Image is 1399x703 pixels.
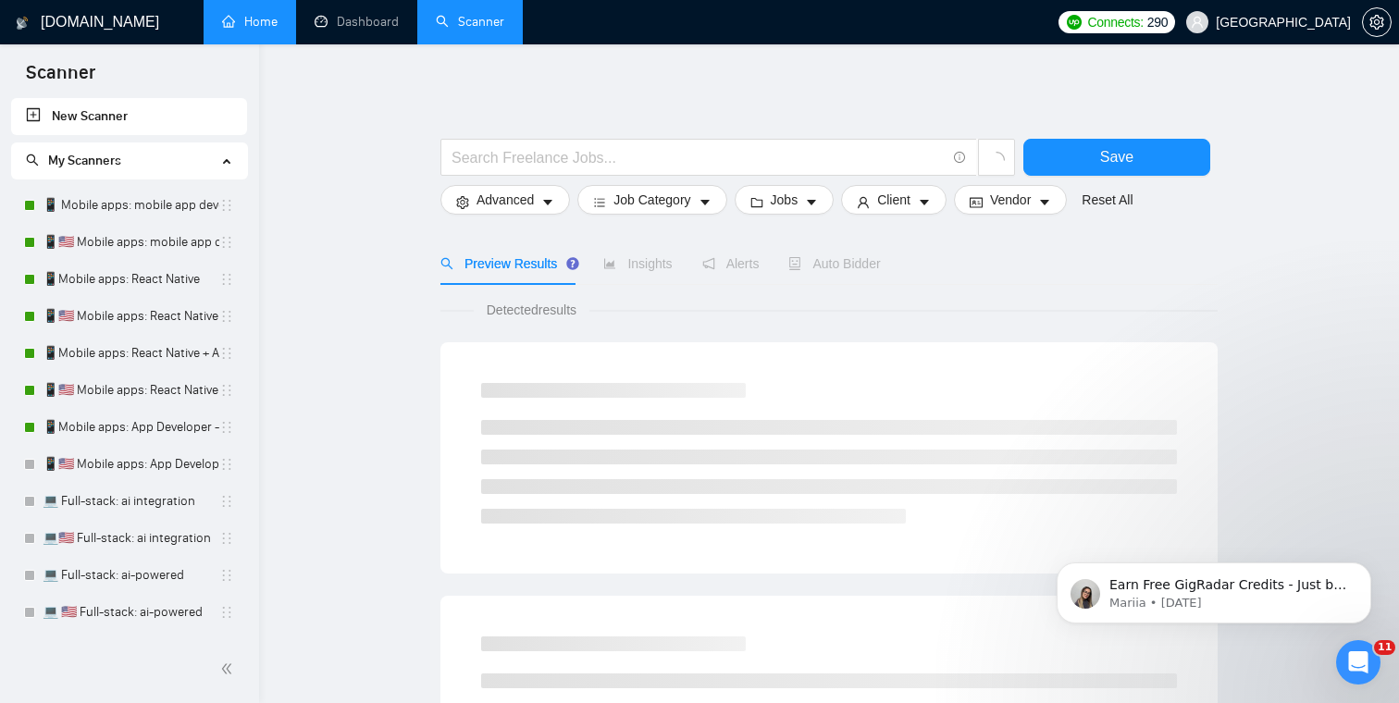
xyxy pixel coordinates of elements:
[877,190,910,210] span: Client
[1191,16,1204,29] span: user
[788,257,801,270] span: robot
[577,185,726,215] button: barsJob Categorycaret-down
[43,446,219,483] a: 📱🇺🇸 Mobile apps: App Developer - titles
[219,309,234,324] span: holder
[1100,145,1133,168] span: Save
[11,594,247,631] li: 💻 🇺🇸 Full-stack: ai-powered
[841,185,947,215] button: userClientcaret-down
[788,256,880,271] span: Auto Bidder
[613,190,690,210] span: Job Category
[702,257,715,270] span: notification
[43,483,219,520] a: 💻 Full-stack: ai integration
[1067,15,1082,30] img: upwork-logo.png
[11,335,247,372] li: 📱Mobile apps: React Native + AI integration
[564,255,581,272] div: Tooltip anchor
[954,185,1067,215] button: idcardVendorcaret-down
[603,257,616,270] span: area-chart
[702,256,760,271] span: Alerts
[219,420,234,435] span: holder
[11,261,247,298] li: 📱Mobile apps: React Native
[436,14,504,30] a: searchScanner
[219,272,234,287] span: holder
[43,594,219,631] a: 💻 🇺🇸 Full-stack: ai-powered
[219,605,234,620] span: holder
[11,631,247,668] li: 💻 Full-stack: ai mvp development
[541,195,554,209] span: caret-down
[954,152,966,164] span: info-circle
[43,335,219,372] a: 📱Mobile apps: React Native + AI integration
[456,195,469,209] span: setting
[11,520,247,557] li: 💻🇺🇸 Full-stack: ai integration
[477,190,534,210] span: Advanced
[1029,524,1399,653] iframe: Intercom notifications message
[988,152,1005,168] span: loading
[1362,7,1392,37] button: setting
[1336,640,1380,684] iframe: Intercom live chat
[1082,190,1133,210] a: Reset All
[11,98,247,135] li: New Scanner
[1023,139,1210,176] button: Save
[1362,15,1392,30] a: setting
[16,8,29,38] img: logo
[43,520,219,557] a: 💻🇺🇸 Full-stack: ai integration
[219,235,234,250] span: holder
[857,195,870,209] span: user
[699,195,712,209] span: caret-down
[452,146,946,169] input: Search Freelance Jobs...
[440,185,570,215] button: settingAdvancedcaret-down
[1087,12,1143,32] span: Connects:
[771,190,799,210] span: Jobs
[970,195,983,209] span: idcard
[219,531,234,546] span: holder
[11,483,247,520] li: 💻 Full-stack: ai integration
[11,59,110,98] span: Scanner
[440,256,574,271] span: Preview Results
[220,660,239,678] span: double-left
[11,557,247,594] li: 💻 Full-stack: ai-powered
[43,224,219,261] a: 📱🇺🇸 Mobile apps: mobile app developer
[48,153,121,168] span: My Scanners
[43,372,219,409] a: 📱🇺🇸 Mobile apps: React Native + AI integration
[918,195,931,209] span: caret-down
[26,98,232,135] a: New Scanner
[43,261,219,298] a: 📱Mobile apps: React Native
[593,195,606,209] span: bars
[11,446,247,483] li: 📱🇺🇸 Mobile apps: App Developer - titles
[1147,12,1168,32] span: 290
[219,494,234,509] span: holder
[43,187,219,224] a: 📱 Mobile apps: mobile app developer
[750,195,763,209] span: folder
[1038,195,1051,209] span: caret-down
[219,568,234,583] span: holder
[11,409,247,446] li: 📱Mobile apps: App Developer - titles
[11,187,247,224] li: 📱 Mobile apps: mobile app developer
[735,185,835,215] button: folderJobscaret-down
[43,557,219,594] a: 💻 Full-stack: ai-powered
[1374,640,1395,655] span: 11
[219,457,234,472] span: holder
[11,224,247,261] li: 📱🇺🇸 Mobile apps: mobile app developer
[11,372,247,409] li: 📱🇺🇸 Mobile apps: React Native + AI integration
[603,256,672,271] span: Insights
[222,14,278,30] a: homeHome
[26,154,39,166] span: search
[219,198,234,213] span: holder
[43,409,219,446] a: 📱Mobile apps: App Developer - titles
[474,300,589,320] span: Detected results
[219,383,234,398] span: holder
[990,190,1031,210] span: Vendor
[219,346,234,361] span: holder
[805,195,818,209] span: caret-down
[315,14,399,30] a: dashboardDashboard
[43,298,219,335] a: 📱🇺🇸 Mobile apps: React Native
[26,153,121,168] span: My Scanners
[11,298,247,335] li: 📱🇺🇸 Mobile apps: React Native
[1363,15,1391,30] span: setting
[440,257,453,270] span: search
